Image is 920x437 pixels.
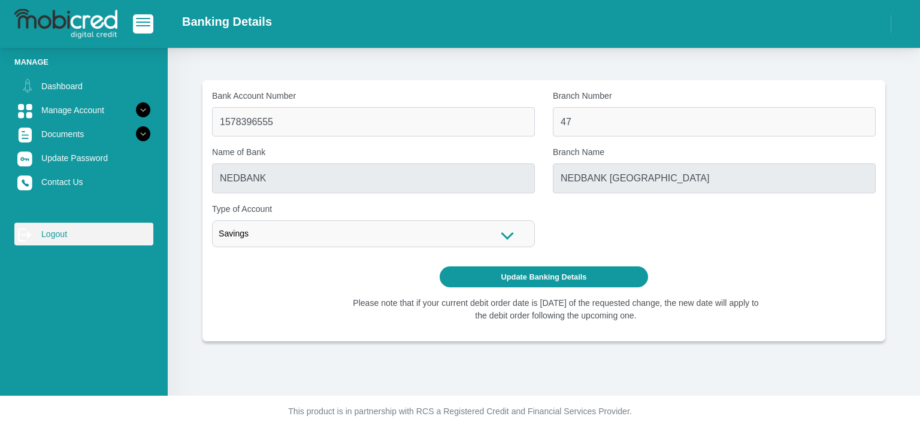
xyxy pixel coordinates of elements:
[553,107,876,136] input: Branch Number
[14,9,117,39] img: logo-mobicred.svg
[14,223,153,245] a: Logout
[212,146,535,159] label: Name of Bank
[212,163,535,193] input: Name of Bank
[128,405,792,418] p: This product is in partnership with RCS a Registered Credit and Financial Services Provider.
[14,171,153,193] a: Contact Us
[14,75,153,98] a: Dashboard
[14,99,153,122] a: Manage Account
[212,90,535,102] label: Bank Account Number
[440,266,649,287] button: Update Banking Details
[212,203,535,216] label: Type of Account
[212,107,535,136] input: Bank Account Number
[14,147,153,169] a: Update Password
[212,220,535,247] div: Savings
[553,146,876,159] label: Branch Name
[182,14,272,29] h2: Banking Details
[14,123,153,145] a: Documents
[350,297,762,322] li: Please note that if your current debit order date is [DATE] of the requested change, the new date...
[14,56,153,68] li: Manage
[553,163,876,193] input: Branch Name
[553,90,876,102] label: Branch Number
